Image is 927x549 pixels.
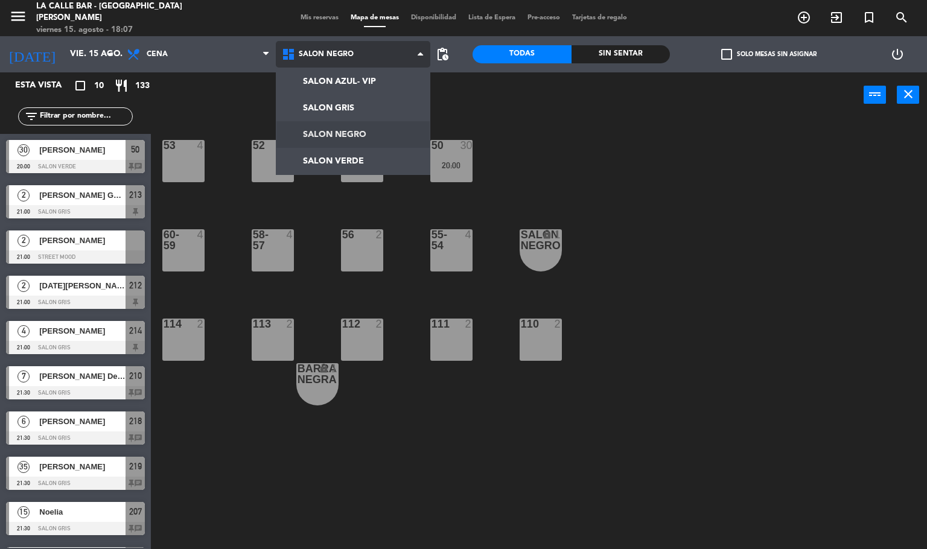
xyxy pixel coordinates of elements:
div: 1 [555,229,562,240]
span: 4 [18,325,30,337]
span: Pre-acceso [521,14,566,21]
span: 50 [131,142,139,157]
span: 210 [129,369,142,383]
div: 20:00 [430,161,473,170]
i: lock [542,229,552,240]
button: power_input [864,86,886,104]
div: 2 [465,319,473,329]
div: 4 [465,229,473,240]
div: 111 [432,319,432,329]
span: 2 [18,189,30,202]
div: 1 [331,363,339,374]
div: 2 [376,319,383,329]
span: Lista de Espera [462,14,521,21]
div: 4 [197,140,205,151]
span: 133 [135,79,150,93]
div: 53 [164,140,164,151]
i: close [901,87,916,101]
span: [PERSON_NAME] [39,144,126,156]
span: 214 [129,323,142,338]
span: pending_actions [435,47,450,62]
div: viernes 15. agosto - 18:07 [36,24,223,36]
div: 2 [287,319,294,329]
div: Todas [473,45,572,63]
span: [PERSON_NAME] [39,460,126,473]
i: power_settings_new [890,47,905,62]
i: turned_in_not [862,10,876,25]
div: Esta vista [6,78,87,93]
span: 212 [129,278,142,293]
span: 213 [129,188,142,202]
span: [PERSON_NAME] GERMAN [PERSON_NAME] [39,189,126,202]
label: Solo mesas sin asignar [721,49,817,60]
i: exit_to_app [829,10,844,25]
i: add_circle_outline [797,10,811,25]
span: 6 [18,416,30,428]
span: 7 [18,370,30,382]
span: Disponibilidad [405,14,462,21]
span: [DATE][PERSON_NAME] [39,279,126,292]
span: 207 [129,504,142,519]
span: 2 [18,235,30,247]
span: SALON NEGRO [299,50,354,59]
span: [PERSON_NAME] [39,325,126,337]
div: BARRA NEGRA [298,363,298,385]
span: 35 [18,461,30,473]
span: 30 [18,144,30,156]
span: 10 [94,79,104,93]
div: 30 [460,140,473,151]
a: SALON NEGRO [276,121,430,148]
i: power_input [868,87,882,101]
i: search [894,10,909,25]
div: 114 [164,319,164,329]
span: 218 [129,414,142,428]
i: arrow_drop_down [103,47,118,62]
div: 56 [342,229,343,240]
span: 219 [129,459,142,474]
div: 55-54 [432,229,432,251]
div: 4 [287,229,294,240]
div: La Calle Bar - [GEOGRAPHIC_DATA][PERSON_NAME] [36,1,223,24]
i: filter_list [24,109,39,124]
i: restaurant [114,78,129,93]
span: 15 [18,506,30,518]
span: Mis reservas [295,14,345,21]
span: Mapa de mesas [345,14,405,21]
span: check_box_outline_blank [721,49,732,60]
div: 4 [197,229,205,240]
div: 60-59 [164,229,164,251]
div: 2 [197,319,205,329]
i: lock [319,363,329,373]
span: Tarjetas de regalo [566,14,633,21]
span: [PERSON_NAME] De La [PERSON_NAME] [39,370,126,382]
a: SALON VERDE [276,148,430,174]
span: Noelia [39,506,126,518]
a: SALON AZUL- VIP [276,68,430,95]
div: 50 [432,140,432,151]
i: crop_square [73,78,88,93]
i: menu [9,7,27,25]
div: 2 [555,319,562,329]
button: menu [9,7,27,30]
div: Sin sentar [572,45,671,63]
button: close [897,86,919,104]
span: [PERSON_NAME] [39,415,126,428]
span: [PERSON_NAME] [39,234,126,247]
a: SALON GRIS [276,95,430,121]
div: 2 [376,229,383,240]
span: 2 [18,280,30,292]
input: Filtrar por nombre... [39,110,132,123]
div: 112 [342,319,343,329]
span: Cena [147,50,168,59]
